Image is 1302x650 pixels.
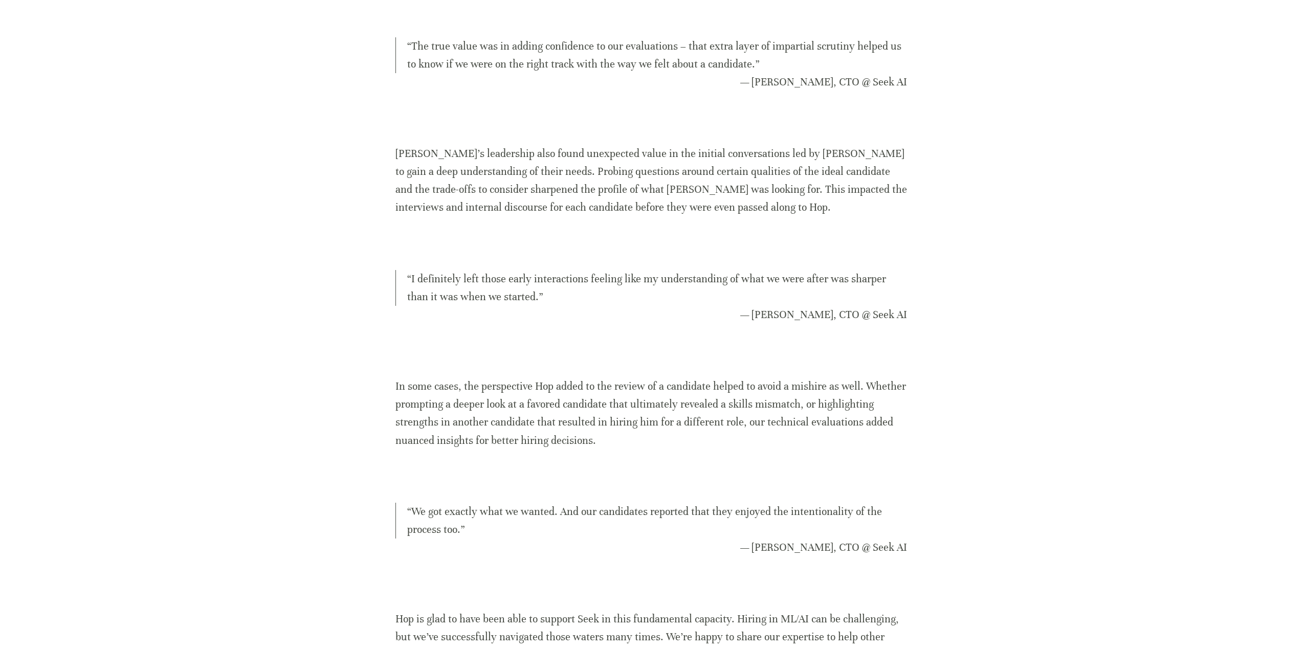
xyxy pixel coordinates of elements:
blockquote: We got exactly what we wanted. And our candidates reported that they enjoyed the intentionality o... [395,503,907,539]
span: “ [407,273,411,285]
span: ” [539,290,543,303]
span: “ [407,40,411,53]
p: In some cases, the perspective Hop added to the review of a candidate helped to avoid a mishire a... [395,377,907,450]
p: [PERSON_NAME]’s leadership also found unexpected value in the initial conversations led by [PERSO... [395,145,907,217]
span: “ [407,505,411,518]
span: ” [460,523,465,536]
blockquote: The true value was in adding confidence to our evaluations – that extra layer of impartial scruti... [395,37,907,73]
figcaption: — [PERSON_NAME], CTO @ Seek AI [395,539,907,557]
figcaption: — [PERSON_NAME], CTO @ Seek AI [395,73,907,91]
blockquote: I definitely left those early interactions feeling like my understanding of what we were after wa... [395,270,907,306]
span: ” [755,58,759,71]
figcaption: — [PERSON_NAME], CTO @ Seek AI [395,306,907,324]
